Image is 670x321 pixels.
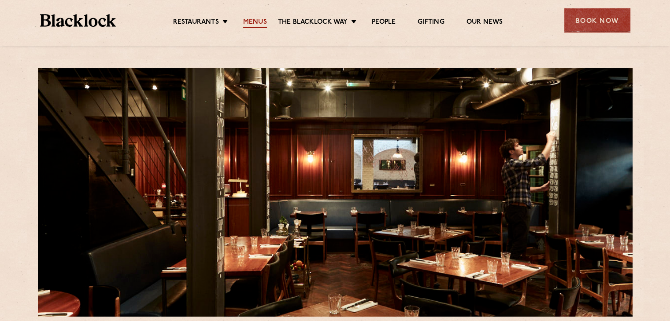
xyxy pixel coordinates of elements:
a: The Blacklock Way [278,18,348,28]
a: Menus [243,18,267,28]
a: Restaurants [173,18,219,28]
a: Our News [466,18,503,28]
a: People [372,18,396,28]
div: Book Now [564,8,630,33]
a: Gifting [418,18,444,28]
img: BL_Textured_Logo-footer-cropped.svg [40,14,116,27]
